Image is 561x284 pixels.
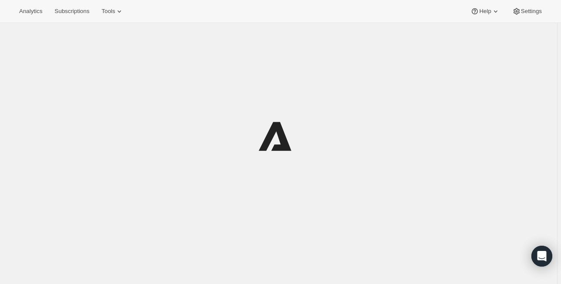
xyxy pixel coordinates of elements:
[14,5,47,17] button: Analytics
[507,5,547,17] button: Settings
[465,5,505,17] button: Help
[54,8,89,15] span: Subscriptions
[19,8,42,15] span: Analytics
[521,8,542,15] span: Settings
[101,8,115,15] span: Tools
[479,8,491,15] span: Help
[96,5,129,17] button: Tools
[49,5,95,17] button: Subscriptions
[531,246,552,267] div: Open Intercom Messenger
